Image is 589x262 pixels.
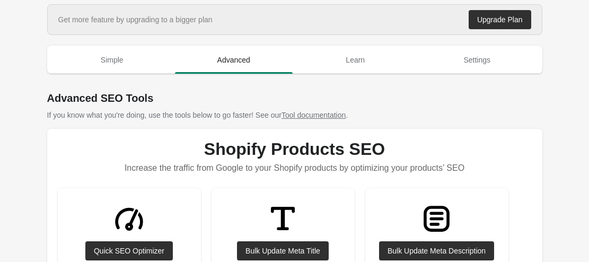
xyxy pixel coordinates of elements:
[58,14,213,25] div: Get more feature by upgrading to a bigger plan
[54,50,171,69] span: Simple
[282,111,346,119] a: Tool documentation
[51,46,173,74] button: Simple
[297,50,415,69] span: Learn
[173,46,295,74] button: Advanced
[109,199,149,239] img: GaugeMajor-1ebe3a4f609d70bf2a71c020f60f15956db1f48d7107b7946fc90d31709db45e.svg
[58,159,532,178] p: Increase the traffic from Google to your Shopify products by optimizing your products’ SEO
[418,50,536,69] span: Settings
[175,50,293,69] span: Advanced
[85,241,173,260] a: Quick SEO Optimizer
[469,10,531,29] a: Upgrade Plan
[47,110,542,120] p: If you know what you're doing, use the tools below to go faster! See our .
[388,247,486,255] div: Bulk Update Meta Description
[237,241,329,260] a: Bulk Update Meta Title
[245,247,320,255] div: Bulk Update Meta Title
[295,46,417,74] button: Learn
[94,247,164,255] div: Quick SEO Optimizer
[416,46,538,74] button: Settings
[379,241,494,260] a: Bulk Update Meta Description
[47,91,542,106] h1: Advanced SEO Tools
[58,139,532,159] h1: Shopify Products SEO
[263,199,303,239] img: TitleMinor-8a5de7e115299b8c2b1df9b13fb5e6d228e26d13b090cf20654de1eaf9bee786.svg
[417,199,456,239] img: TextBlockMajor-3e13e55549f1fe4aa18089e576148c69364b706dfb80755316d4ac7f5c51f4c3.svg
[477,15,523,24] div: Upgrade Plan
